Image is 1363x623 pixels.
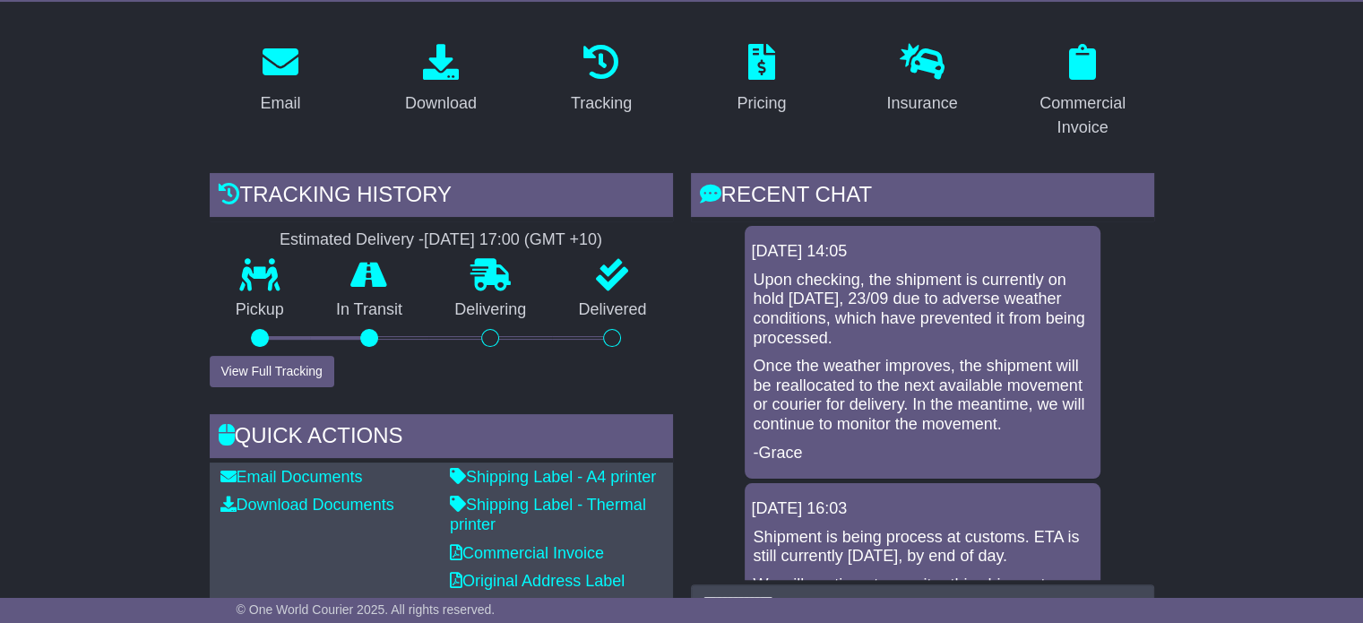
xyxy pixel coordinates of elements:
a: Email Documents [220,468,363,486]
p: Shipment is being process at customs. ETA is still currently [DATE], by end of day. [754,528,1091,567]
div: RECENT CHAT [691,173,1154,221]
div: Tracking [571,91,632,116]
a: Commercial Invoice [450,544,604,562]
a: Commercial Invoice [1012,38,1154,146]
p: -Grace [754,444,1091,463]
div: [DATE] 14:05 [752,242,1093,262]
div: Quick Actions [210,414,673,463]
p: Delivering [428,300,552,320]
div: Pricing [737,91,786,116]
span: © One World Courier 2025. All rights reserved. [237,602,496,617]
a: Original Address Label [450,572,625,590]
div: Insurance [886,91,957,116]
p: Pickup [210,300,310,320]
a: Shipping Label - Thermal printer [450,496,646,533]
button: View Full Tracking [210,356,334,387]
a: Shipping Label - A4 printer [450,468,656,486]
a: Insurance [875,38,969,122]
div: [DATE] 17:00 (GMT +10) [424,230,602,250]
p: Once the weather improves, the shipment will be reallocated to the next available movement or cou... [754,357,1091,434]
a: Email [248,38,312,122]
p: In Transit [310,300,428,320]
a: Download Documents [220,496,394,514]
a: Tracking [559,38,643,122]
div: Tracking history [210,173,673,221]
div: Download [405,91,477,116]
a: Pricing [725,38,798,122]
p: Upon checking, the shipment is currently on hold [DATE], 23/09 due to adverse weather conditions,... [754,271,1091,348]
p: Delivered [552,300,672,320]
div: Estimated Delivery - [210,230,673,250]
div: Commercial Invoice [1023,91,1143,140]
div: [DATE] 16:03 [752,499,1093,519]
a: Download [393,38,488,122]
div: Email [260,91,300,116]
p: We will continue to monitor this shipment. [754,575,1091,595]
